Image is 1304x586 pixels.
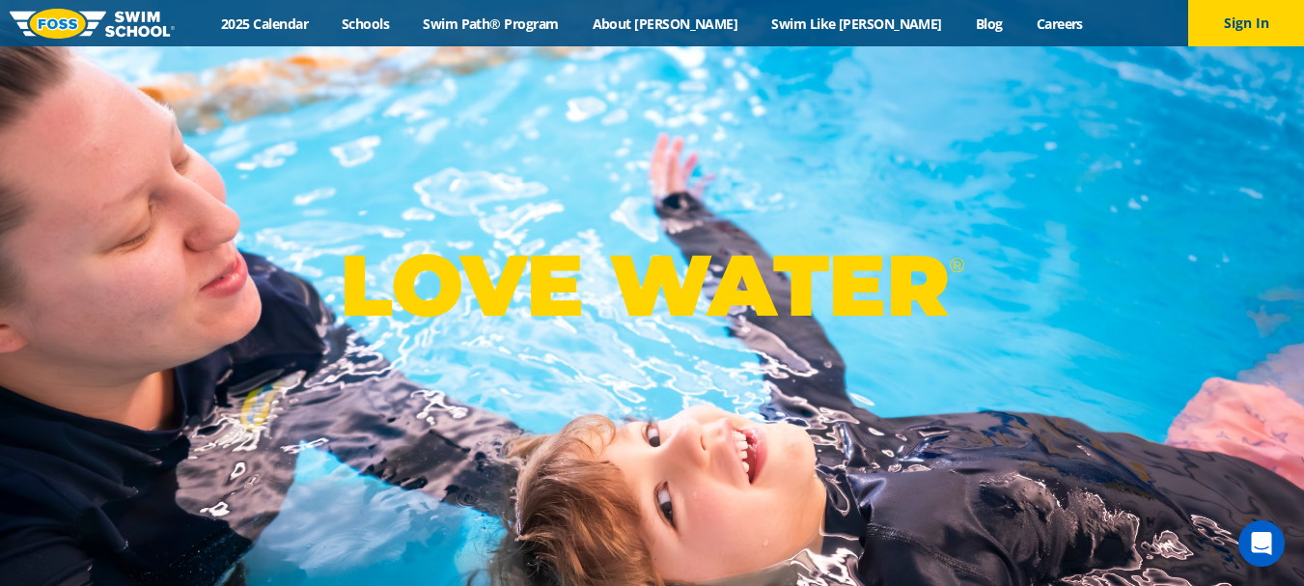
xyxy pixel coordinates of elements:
p: LOVE WATER [340,234,964,337]
a: Swim Path® Program [406,14,575,33]
div: Open Intercom Messenger [1238,520,1285,567]
a: 2025 Calendar [205,14,325,33]
a: Swim Like [PERSON_NAME] [755,14,959,33]
img: FOSS Swim School Logo [10,9,175,39]
a: Blog [958,14,1019,33]
a: Careers [1019,14,1099,33]
a: Schools [325,14,406,33]
sup: ® [949,253,964,277]
a: About [PERSON_NAME] [575,14,755,33]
